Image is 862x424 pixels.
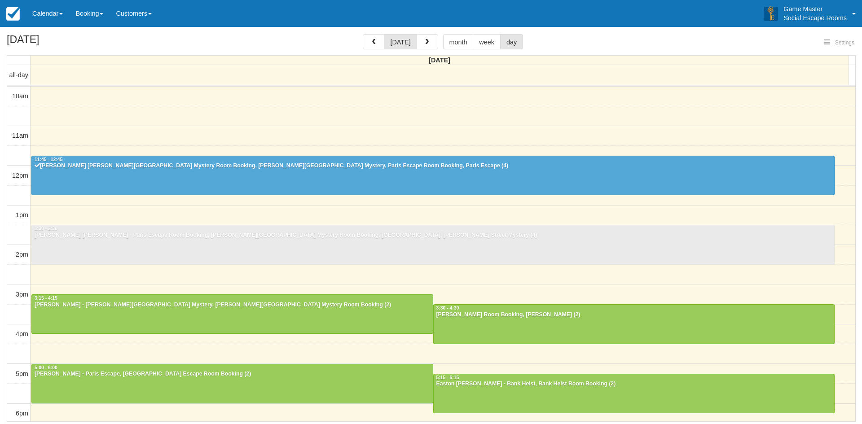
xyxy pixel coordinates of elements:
[35,226,57,231] span: 1:30 - 2:30
[31,225,835,264] a: 1:30 - 2:30[PERSON_NAME] [PERSON_NAME] - Paris Escape Room Booking, [PERSON_NAME][GEOGRAPHIC_DATA...
[16,330,28,337] span: 4pm
[819,36,860,49] button: Settings
[436,375,459,380] span: 5:15 - 6:15
[473,34,501,49] button: week
[35,296,57,301] span: 3:15 - 4:15
[500,34,523,49] button: day
[9,71,28,79] span: all-day
[31,156,835,195] a: 11:45 - 12:45[PERSON_NAME] [PERSON_NAME][GEOGRAPHIC_DATA] Mystery Room Booking, [PERSON_NAME][GEO...
[436,311,832,319] div: [PERSON_NAME] Room Booking, [PERSON_NAME] (2)
[35,365,57,370] span: 5:00 - 6:00
[34,162,832,170] div: [PERSON_NAME] [PERSON_NAME][GEOGRAPHIC_DATA] Mystery Room Booking, [PERSON_NAME][GEOGRAPHIC_DATA]...
[436,306,459,310] span: 3:30 - 4:30
[835,39,854,46] span: Settings
[6,7,20,21] img: checkfront-main-nav-mini-logo.png
[429,57,450,64] span: [DATE]
[34,302,431,309] div: [PERSON_NAME] - [PERSON_NAME][GEOGRAPHIC_DATA] Mystery, [PERSON_NAME][GEOGRAPHIC_DATA] Mystery Ro...
[436,380,832,388] div: Easton [PERSON_NAME] - Bank Heist, Bank Heist Room Booking (2)
[764,6,778,21] img: A3
[16,291,28,298] span: 3pm
[12,172,28,179] span: 12pm
[16,410,28,417] span: 6pm
[7,34,120,51] h2: [DATE]
[384,34,417,49] button: [DATE]
[16,211,28,219] span: 1pm
[433,374,835,413] a: 5:15 - 6:15Easton [PERSON_NAME] - Bank Heist, Bank Heist Room Booking (2)
[783,13,847,22] p: Social Escape Rooms
[34,371,431,378] div: [PERSON_NAME] - Paris Escape, [GEOGRAPHIC_DATA] Escape Room Booking (2)
[31,364,433,403] a: 5:00 - 6:00[PERSON_NAME] - Paris Escape, [GEOGRAPHIC_DATA] Escape Room Booking (2)
[16,251,28,258] span: 2pm
[35,157,62,162] span: 11:45 - 12:45
[16,370,28,377] span: 5pm
[31,294,433,334] a: 3:15 - 4:15[PERSON_NAME] - [PERSON_NAME][GEOGRAPHIC_DATA] Mystery, [PERSON_NAME][GEOGRAPHIC_DATA]...
[433,304,835,344] a: 3:30 - 4:30[PERSON_NAME] Room Booking, [PERSON_NAME] (2)
[443,34,474,49] button: month
[783,4,847,13] p: Game Master
[34,232,832,239] div: [PERSON_NAME] [PERSON_NAME] - Paris Escape Room Booking, [PERSON_NAME][GEOGRAPHIC_DATA] Mystery R...
[12,132,28,139] span: 11am
[12,92,28,100] span: 10am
